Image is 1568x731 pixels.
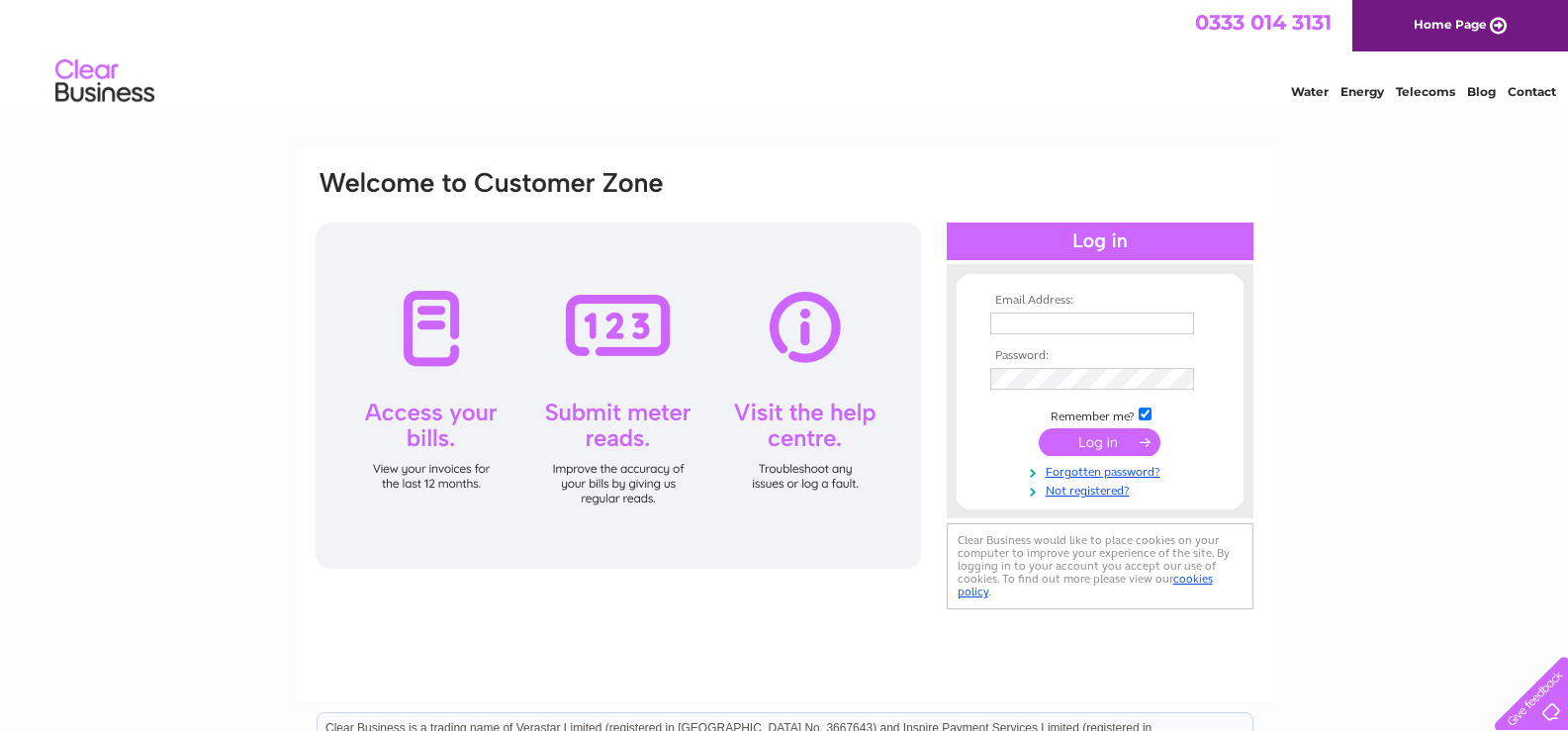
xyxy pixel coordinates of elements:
a: Water [1291,84,1329,99]
input: Submit [1039,428,1160,456]
a: Forgotten password? [990,461,1215,480]
a: Contact [1508,84,1556,99]
th: Email Address: [985,294,1215,308]
img: logo.png [54,51,155,112]
div: Clear Business is a trading name of Verastar Limited (registered in [GEOGRAPHIC_DATA] No. 3667643... [318,11,1252,96]
a: 0333 014 3131 [1195,10,1332,35]
th: Password: [985,349,1215,363]
a: Telecoms [1396,84,1455,99]
a: cookies policy [958,572,1213,598]
td: Remember me? [985,405,1215,424]
a: Not registered? [990,480,1215,499]
a: Blog [1467,84,1496,99]
a: Energy [1340,84,1384,99]
div: Clear Business would like to place cookies on your computer to improve your experience of the sit... [947,523,1253,609]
